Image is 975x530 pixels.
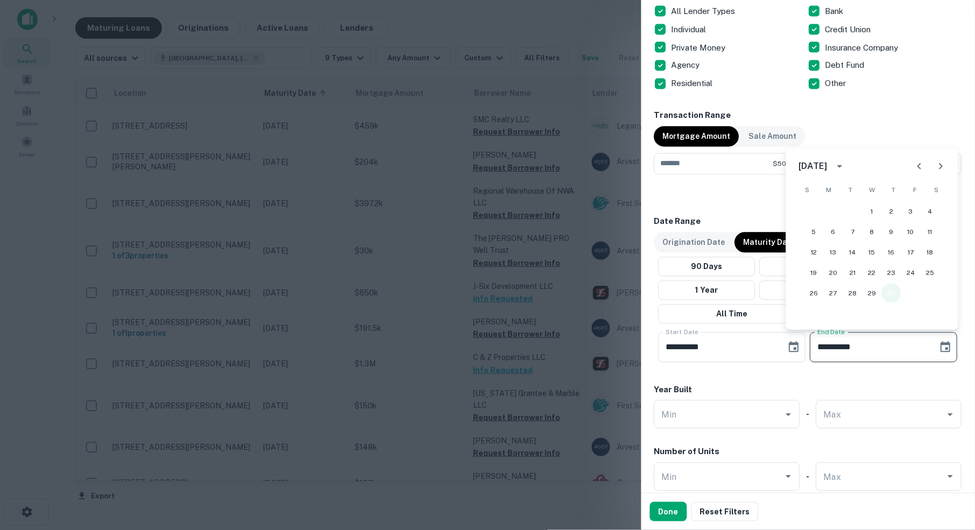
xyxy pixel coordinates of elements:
[824,284,843,303] button: 27
[921,444,975,496] iframe: Chat Widget
[927,179,946,201] span: Saturday
[744,237,795,249] p: Maturity Date
[863,202,882,221] button: 1
[672,5,738,18] p: All Lender Types
[882,284,901,303] button: 30
[760,281,857,300] button: 2 Years
[841,179,860,201] span: Tuesday
[798,179,817,201] span: Sunday
[831,157,849,175] button: calendar view is open, switch to year view
[825,41,901,54] p: Insurance Company
[773,159,795,169] span: $500k
[691,502,759,521] button: Reset Filters
[882,243,901,262] button: 16
[672,41,728,54] p: Private Money
[654,110,962,122] h6: Transaction Range
[843,284,863,303] button: 28
[659,257,755,277] button: 90 Days
[921,222,940,242] button: 11
[749,131,797,143] p: Sale Amount
[819,179,839,201] span: Monday
[824,263,843,282] button: 20
[882,222,901,242] button: 9
[650,502,687,521] button: Done
[781,469,796,484] button: Open
[663,131,731,143] p: Mortgage Amount
[901,222,921,242] button: 10
[863,179,882,201] span: Wednesday
[659,305,806,324] button: All Time
[825,23,873,36] p: Credit Union
[781,407,796,422] button: Open
[824,243,843,262] button: 13
[824,222,843,242] button: 6
[901,243,921,262] button: 17
[807,408,810,421] h6: -
[882,202,901,221] button: 2
[863,222,882,242] button: 8
[799,160,828,173] div: [DATE]
[804,284,824,303] button: 26
[654,446,720,458] h6: Number of Units
[672,23,709,36] p: Individual
[909,156,930,177] button: Previous month
[930,156,952,177] button: Next month
[804,263,824,282] button: 19
[804,243,824,262] button: 12
[654,384,693,397] h6: Year Built
[843,222,863,242] button: 7
[804,222,824,242] button: 5
[760,257,857,277] button: 120 Days
[783,337,805,358] button: Choose date, selected date is Oct 1, 2025
[843,243,863,262] button: 14
[901,263,921,282] button: 24
[921,202,940,221] button: 4
[843,263,863,282] button: 21
[825,59,867,72] p: Debt Fund
[807,471,810,483] h6: -
[663,237,725,249] p: Origination Date
[666,328,699,337] label: Start Date
[863,284,882,303] button: 29
[921,243,940,262] button: 18
[935,337,957,358] button: Choose date, selected date is Apr 30, 2026
[672,59,702,72] p: Agency
[884,179,903,201] span: Thursday
[921,263,940,282] button: 25
[882,263,901,282] button: 23
[659,281,755,300] button: 1 Year
[863,263,882,282] button: 22
[672,77,715,90] p: Residential
[906,179,925,201] span: Friday
[818,328,845,337] label: End Date
[825,5,846,18] p: Bank
[825,77,849,90] p: Other
[943,407,958,422] button: Open
[863,243,882,262] button: 15
[654,216,962,228] h6: Date Range
[901,202,921,221] button: 3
